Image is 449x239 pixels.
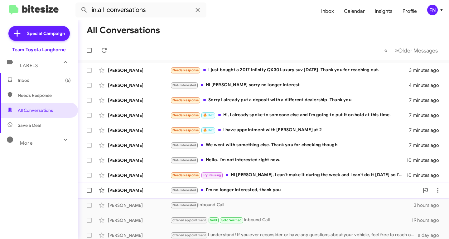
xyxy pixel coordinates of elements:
span: Sold Verified [221,218,242,222]
span: « [384,47,388,54]
span: Needs Response [172,128,199,132]
a: Special Campaign [8,26,70,41]
nav: Page navigation example [381,44,442,57]
div: [PERSON_NAME] [108,127,170,133]
div: 3 hours ago [414,202,444,208]
span: (5) [65,77,71,83]
button: Previous [380,44,391,57]
span: Special Campaign [27,30,65,37]
span: All Conversations [18,107,53,113]
div: [PERSON_NAME] [108,142,170,148]
span: » [395,47,398,54]
div: 19 hours ago [412,217,444,223]
div: Sorry I already put a deposit with a different dealership. Thank you [170,97,409,104]
div: 4 minutes ago [409,82,444,88]
span: Needs Response [172,68,199,72]
span: 🔥 Hot [203,113,214,117]
div: Hi, I already spoke to someone else and I'm going to put it on hold at this time. [170,112,409,119]
span: offered appointment [172,233,206,237]
div: [PERSON_NAME] [108,232,170,238]
div: We went with something else. Thank you for checking though [170,142,409,149]
div: 7 minutes ago [409,112,444,118]
div: Team Toyota Langhorne [12,47,66,53]
div: 3 minutes ago [409,67,444,73]
span: offered appointment [172,218,206,222]
div: [PERSON_NAME] [108,172,170,178]
div: Inbound Call [170,217,412,224]
div: I'm no longer interested, thank you [170,187,419,194]
div: FN [427,5,438,15]
span: 🔥 Hot [203,128,214,132]
div: 7 minutes ago [409,127,444,133]
div: a day ago [417,232,444,238]
div: [PERSON_NAME] [108,187,170,193]
span: Not-Interested [172,158,196,162]
div: [PERSON_NAME] [108,157,170,163]
span: Needs Response [172,98,199,102]
div: I just bought a 2017 Infinity QX30 Luxury suv [DATE]. Thank you for reaching out. [170,67,409,74]
div: [PERSON_NAME] [108,217,170,223]
span: Not-Interested [172,203,196,207]
div: 7 minutes ago [409,142,444,148]
span: Not-Interested [172,188,196,192]
span: Not-Interested [172,83,196,87]
span: Needs Response [18,92,71,98]
div: 7 minutes ago [409,97,444,103]
div: Inbound Call [170,202,414,209]
a: Calendar [339,2,370,20]
div: 10 minutes ago [407,172,444,178]
h1: All Conversations [87,25,160,35]
div: [PERSON_NAME] [108,97,170,103]
div: [PERSON_NAME] [108,67,170,73]
div: I understand! If you ever reconsider or have any questions about your vehicle, feel free to reach... [170,232,417,239]
span: Save a Deal [18,122,41,128]
button: FN [422,5,442,15]
div: Hello. I'm not interested right now. [170,157,407,164]
span: Sold [210,218,217,222]
span: Needs Response [172,173,199,177]
span: Labels [20,63,38,68]
div: [PERSON_NAME] [108,112,170,118]
a: Inbox [316,2,339,20]
div: [PERSON_NAME] [108,202,170,208]
input: Search [75,2,206,17]
div: I have appointment with [PERSON_NAME] at 2 [170,127,409,134]
div: Hi [PERSON_NAME], I can't make it during the week and I can't do it [DATE] so I'm going to have t... [170,172,407,179]
span: More [20,140,33,146]
span: Inbox [18,77,71,83]
span: Not-Interested [172,143,196,147]
div: Hi [PERSON_NAME] sorry no longer interest [170,82,409,89]
a: Insights [370,2,398,20]
a: Profile [398,2,422,20]
span: Older Messages [398,47,438,54]
span: Try Pausing [203,173,221,177]
div: [PERSON_NAME] [108,82,170,88]
div: 10 minutes ago [407,157,444,163]
span: Needs Response [172,113,199,117]
button: Next [391,44,442,57]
